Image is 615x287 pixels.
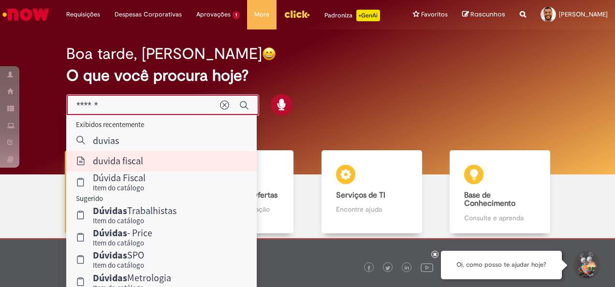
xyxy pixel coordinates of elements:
[51,150,179,234] a: Tirar dúvidas Tirar dúvidas com Lupi Assist e Gen Ai
[464,213,536,223] p: Consulte e aprenda
[441,251,562,279] div: Oi, como posso te ajudar hoje?
[462,10,505,19] a: Rascunhos
[254,10,269,19] span: More
[470,10,505,19] span: Rascunhos
[336,204,408,214] p: Encontre ajuda
[284,7,310,21] img: click_logo_yellow_360x200.png
[233,11,240,19] span: 1
[356,10,380,21] p: +GenAi
[571,251,600,280] button: Iniciar Conversa de Suporte
[66,45,262,62] h2: Boa tarde, [PERSON_NAME]
[66,67,549,84] h2: O que você procura hoje?
[436,150,565,234] a: Base de Conhecimento Consulte e aprenda
[421,261,433,273] img: logo_footer_youtube.png
[262,47,276,61] img: happy-face.png
[307,150,436,234] a: Serviços de TI Encontre ajuda
[336,190,385,200] b: Serviços de TI
[66,10,100,19] span: Requisições
[405,265,410,271] img: logo_footer_linkedin.png
[421,10,448,19] span: Favoritos
[324,10,380,21] div: Padroniza
[1,5,51,24] img: ServiceNow
[464,190,515,209] b: Base de Conhecimento
[385,266,390,271] img: logo_footer_twitter.png
[366,266,371,271] img: logo_footer_facebook.png
[196,10,231,19] span: Aprovações
[115,10,182,19] span: Despesas Corporativas
[559,10,608,18] span: [PERSON_NAME]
